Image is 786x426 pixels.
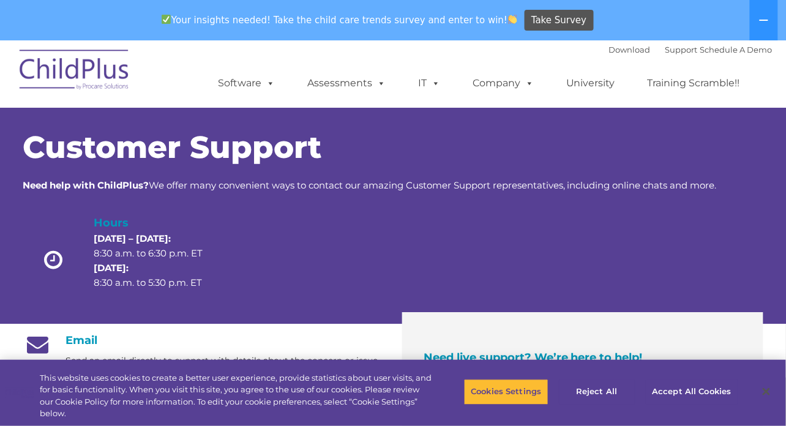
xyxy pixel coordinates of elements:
a: Company [460,71,546,95]
button: Close [753,378,780,405]
p: Send an email directly to support with details about the concern or issue you are experiencing. [65,353,384,384]
a: Schedule A Demo [700,45,773,54]
p: 8:30 a.m. to 6:30 p.m. ET 8:30 a.m. to 5:30 p.m. ET [94,231,223,290]
h4: Email [23,334,384,347]
a: University [554,71,627,95]
button: Accept All Cookies [646,379,738,405]
img: ✅ [162,15,171,24]
span: Your insights needed! Take the child care trends survey and enter to win! [156,8,523,32]
div: This website uses cookies to create a better user experience, provide statistics about user visit... [40,372,432,420]
font: | [609,45,773,54]
a: Download [609,45,651,54]
strong: Need help with ChildPlus? [23,179,149,191]
button: Cookies Settings [464,379,548,405]
span: Customer Support [23,129,321,166]
strong: [DATE] – [DATE]: [94,233,171,244]
a: Training Scramble!! [635,71,752,95]
span: Need live support? We’re here to help! [424,351,643,364]
a: Take Survey [525,10,594,31]
a: Software [206,71,287,95]
img: ChildPlus by Procare Solutions [13,41,136,102]
strong: [DATE]: [94,262,129,274]
a: Assessments [295,71,398,95]
a: IT [406,71,452,95]
span: Take Survey [531,10,586,31]
button: Reject All [559,379,635,405]
span: We offer many convenient ways to contact our amazing Customer Support representatives, including ... [23,179,717,191]
h4: Hours [94,214,223,231]
a: Support [665,45,698,54]
img: 👏 [508,15,517,24]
